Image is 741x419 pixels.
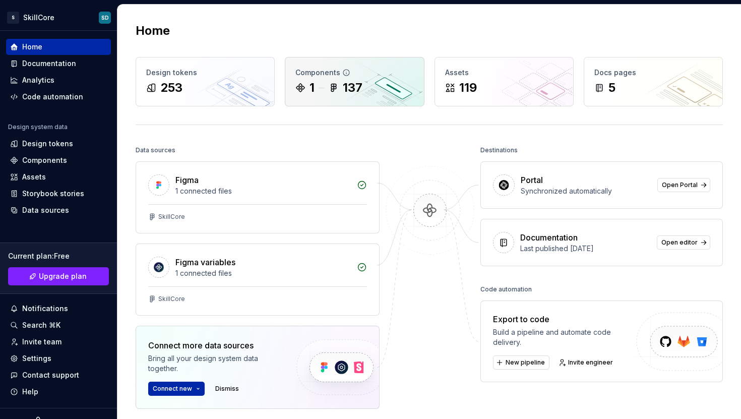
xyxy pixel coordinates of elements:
a: Home [6,39,111,55]
a: Design tokens253 [136,57,275,106]
span: Dismiss [215,385,239,393]
div: Last published [DATE] [520,244,651,254]
button: New pipeline [493,355,549,370]
a: Invite engineer [555,355,618,370]
a: Data sources [6,202,111,218]
div: Invite team [22,337,61,347]
div: Code automation [22,92,83,102]
div: Destinations [480,143,518,157]
div: Home [22,42,42,52]
a: Components1137 [285,57,424,106]
a: Assets [6,169,111,185]
button: SSkillCoreSD [2,7,115,28]
div: Notifications [22,304,68,314]
a: Upgrade plan [8,267,109,285]
div: Figma variables [175,256,235,268]
button: Connect new [148,382,205,396]
div: Design tokens [146,68,264,78]
a: Components [6,152,111,168]
div: 5 [608,80,615,96]
div: Connect more data sources [148,339,279,351]
a: Code automation [6,89,111,105]
a: Design tokens [6,136,111,152]
span: New pipeline [506,358,545,367]
div: 1 connected files [175,268,351,278]
div: SkillCore [23,13,54,23]
span: Upgrade plan [39,271,87,281]
div: Search ⌘K [22,320,60,330]
div: SkillCore [158,295,185,303]
div: Documentation [22,58,76,69]
div: S [7,12,19,24]
div: Synchronized automatically [521,186,651,196]
div: SD [101,14,109,22]
div: Data sources [136,143,175,157]
div: Docs pages [594,68,712,78]
div: Code automation [480,282,532,296]
a: Assets119 [435,57,574,106]
a: Storybook stories [6,186,111,202]
a: Open editor [657,235,710,250]
button: Notifications [6,301,111,317]
div: Data sources [22,205,69,215]
div: Portal [521,174,543,186]
div: Bring all your design system data together. [148,353,279,374]
span: Open Portal [662,181,698,189]
div: 1 [310,80,315,96]
div: Assets [22,172,46,182]
a: Open Portal [657,178,710,192]
a: Docs pages5 [584,57,723,106]
button: Help [6,384,111,400]
button: Dismiss [211,382,243,396]
div: Settings [22,353,51,364]
a: Figma variables1 connected filesSkillCore [136,244,380,316]
div: Analytics [22,75,54,85]
div: Design system data [8,123,68,131]
a: Settings [6,350,111,367]
span: Connect new [153,385,192,393]
div: Assets [445,68,563,78]
div: 137 [343,80,362,96]
div: Components [295,68,413,78]
button: Search ⌘K [6,317,111,333]
span: Invite engineer [568,358,613,367]
button: Contact support [6,367,111,383]
div: Figma [175,174,199,186]
span: Open editor [661,238,698,247]
div: Current plan : Free [8,251,109,261]
div: Contact support [22,370,79,380]
a: Documentation [6,55,111,72]
h2: Home [136,23,170,39]
div: 119 [459,80,477,96]
div: Documentation [520,231,578,244]
div: 253 [160,80,182,96]
a: Invite team [6,334,111,350]
div: 1 connected files [175,186,351,196]
div: Help [22,387,38,397]
div: Design tokens [22,139,73,149]
div: Storybook stories [22,189,84,199]
div: Export to code [493,313,638,325]
a: Figma1 connected filesSkillCore [136,161,380,233]
a: Analytics [6,72,111,88]
div: Build a pipeline and automate code delivery. [493,327,638,347]
div: SkillCore [158,213,185,221]
div: Components [22,155,67,165]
